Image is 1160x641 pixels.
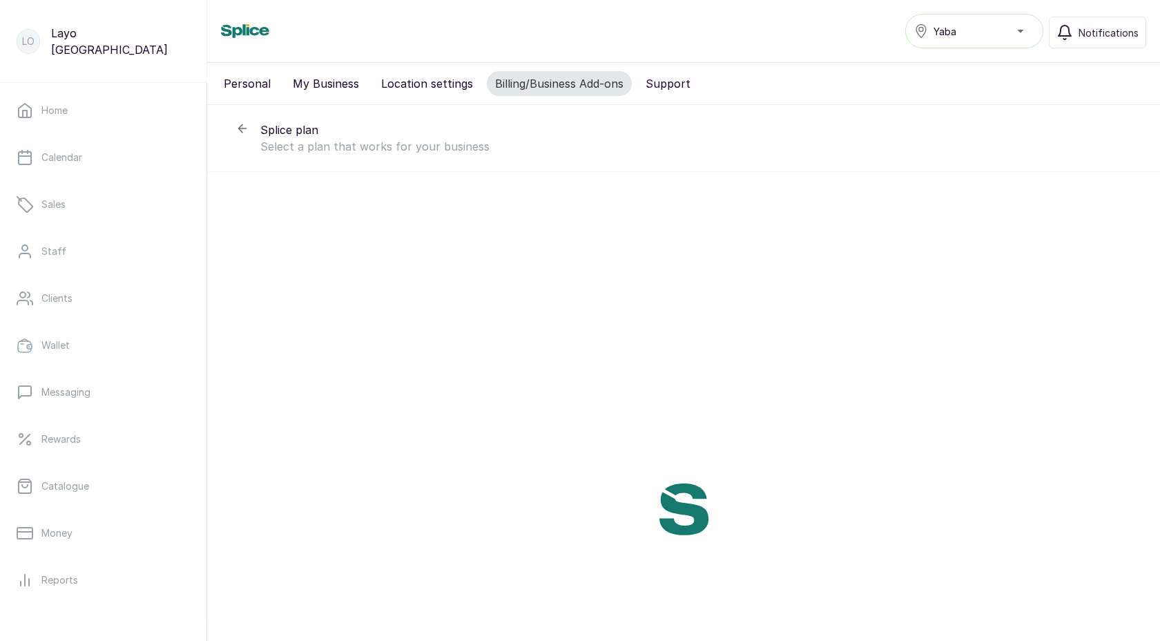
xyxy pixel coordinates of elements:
button: Notifications [1049,17,1146,48]
button: Location settings [373,71,481,96]
p: Money [41,526,72,540]
p: Messaging [41,385,90,399]
p: Select a plan that works for your business [260,138,1132,155]
button: Personal [215,71,279,96]
span: Notifications [1079,26,1139,40]
p: Home [41,104,68,117]
p: Layo [GEOGRAPHIC_DATA] [51,25,190,58]
a: Catalogue [11,467,195,506]
a: Clients [11,279,195,318]
p: Staff [41,245,66,258]
a: Calendar [11,138,195,177]
button: My Business [284,71,367,96]
p: Wallet [41,338,70,352]
p: Rewards [41,432,81,446]
a: Sales [11,185,195,224]
a: Messaging [11,373,195,412]
a: Rewards [11,420,195,459]
p: LO [22,35,35,48]
span: Yaba [934,24,956,39]
button: Billing/Business Add-ons [487,71,632,96]
p: Catalogue [41,479,89,493]
p: Calendar [41,151,82,164]
a: Home [11,91,195,130]
a: Reports [11,561,195,600]
button: Yaba [905,14,1043,48]
p: Sales [41,198,66,211]
p: Reports [41,573,78,587]
p: Splice plan [260,122,1132,138]
button: Support [637,71,699,96]
p: Clients [41,291,72,305]
a: Wallet [11,326,195,365]
a: Staff [11,232,195,271]
a: Money [11,514,195,553]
